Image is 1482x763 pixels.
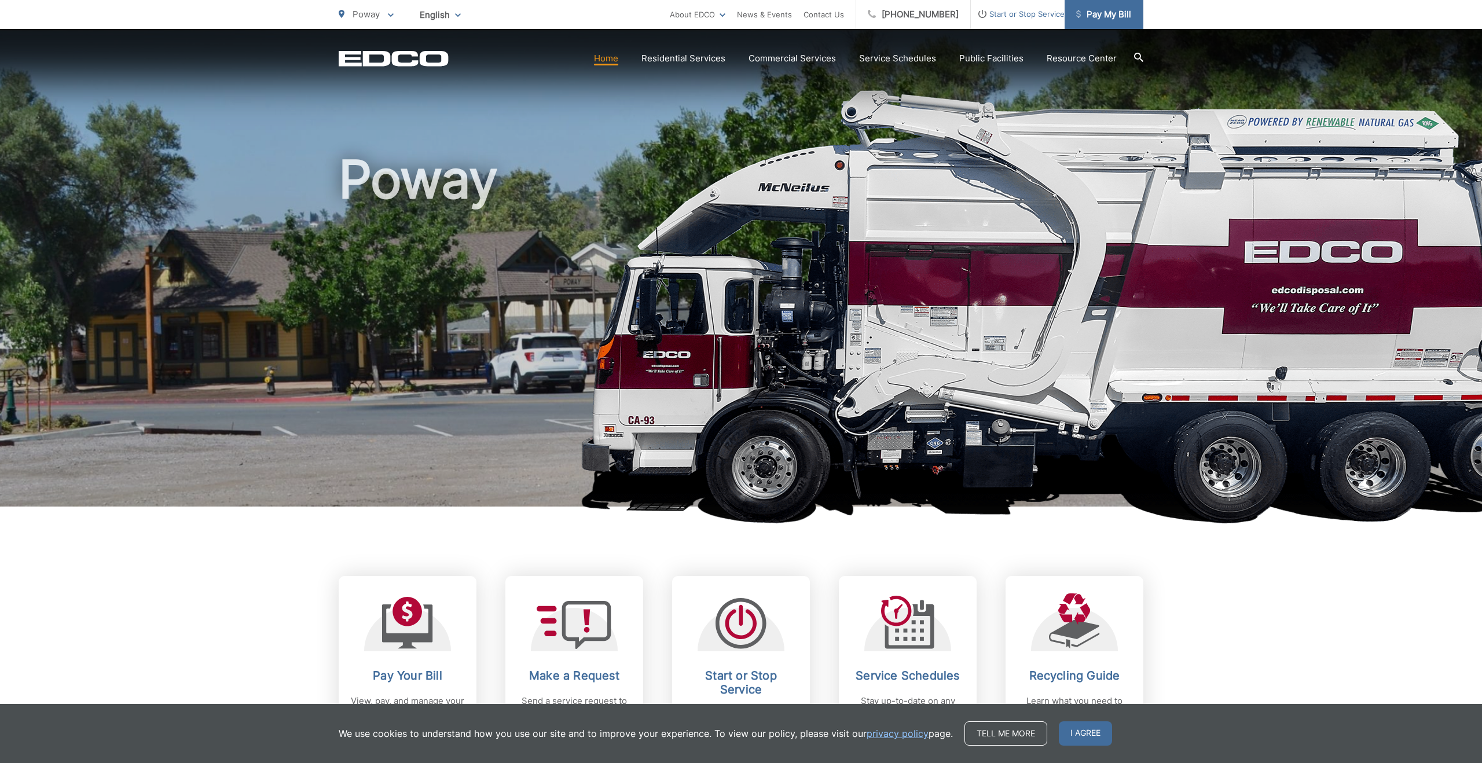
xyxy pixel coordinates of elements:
[505,576,643,753] a: Make a Request Send a service request to EDCO.
[339,727,953,740] p: We use cookies to understand how you use our site and to improve your experience. To view our pol...
[339,576,476,753] a: Pay Your Bill View, pay, and manage your bill online.
[350,694,465,722] p: View, pay, and manage your bill online.
[353,9,380,20] span: Poway
[850,694,965,722] p: Stay up-to-date on any changes in schedules.
[517,694,632,722] p: Send a service request to EDCO.
[411,5,469,25] span: English
[749,52,836,65] a: Commercial Services
[867,727,929,740] a: privacy policy
[959,52,1024,65] a: Public Facilities
[964,721,1047,746] a: Tell me more
[350,669,465,683] h2: Pay Your Bill
[1047,52,1117,65] a: Resource Center
[641,52,725,65] a: Residential Services
[1017,669,1132,683] h2: Recycling Guide
[804,8,844,21] a: Contact Us
[859,52,936,65] a: Service Schedules
[684,669,798,696] h2: Start or Stop Service
[339,50,449,67] a: EDCD logo. Return to the homepage.
[594,52,618,65] a: Home
[1017,694,1132,722] p: Learn what you need to know about recycling.
[839,576,977,753] a: Service Schedules Stay up-to-date on any changes in schedules.
[1076,8,1131,21] span: Pay My Bill
[850,669,965,683] h2: Service Schedules
[517,669,632,683] h2: Make a Request
[1059,721,1112,746] span: I agree
[339,151,1143,517] h1: Poway
[737,8,792,21] a: News & Events
[670,8,725,21] a: About EDCO
[1006,576,1143,753] a: Recycling Guide Learn what you need to know about recycling.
